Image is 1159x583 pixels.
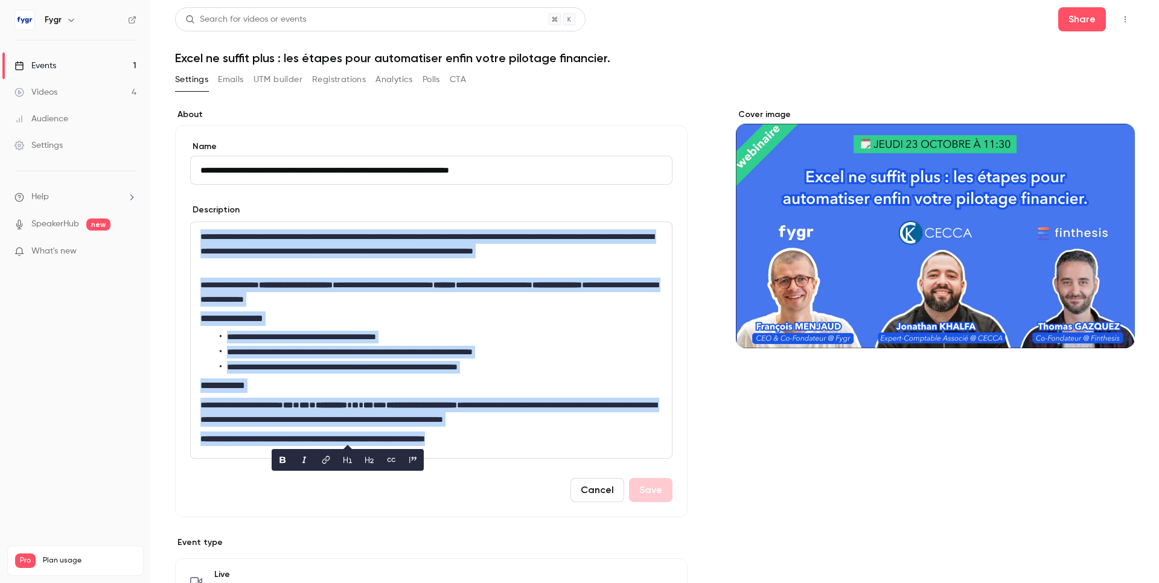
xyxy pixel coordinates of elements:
[403,450,423,470] button: blockquote
[254,70,302,89] button: UTM builder
[175,109,688,121] label: About
[736,109,1135,348] section: Cover image
[375,70,413,89] button: Analytics
[218,70,243,89] button: Emails
[423,70,440,89] button: Polls
[450,70,466,89] button: CTA
[191,222,672,458] div: editor
[175,537,688,549] p: Event type
[14,86,57,98] div: Videos
[31,218,79,231] a: SpeakerHub
[45,14,62,26] h6: Fygr
[31,191,49,203] span: Help
[14,139,63,151] div: Settings
[214,569,314,581] span: Live
[14,60,56,72] div: Events
[316,450,336,470] button: link
[15,10,34,30] img: Fygr
[190,204,240,216] label: Description
[14,113,68,125] div: Audience
[175,51,1135,65] h1: Excel ne suffit plus : les étapes pour automatiser enfin votre pilotage financier.
[295,450,314,470] button: italic
[185,13,306,26] div: Search for videos or events
[312,70,366,89] button: Registrations
[175,70,208,89] button: Settings
[31,245,77,258] span: What's new
[86,218,110,231] span: new
[15,553,36,568] span: Pro
[1058,7,1106,31] button: Share
[736,109,1135,121] label: Cover image
[14,191,136,203] li: help-dropdown-opener
[570,478,624,502] button: Cancel
[273,450,292,470] button: bold
[190,221,672,459] section: description
[190,141,672,153] label: Name
[43,556,136,565] span: Plan usage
